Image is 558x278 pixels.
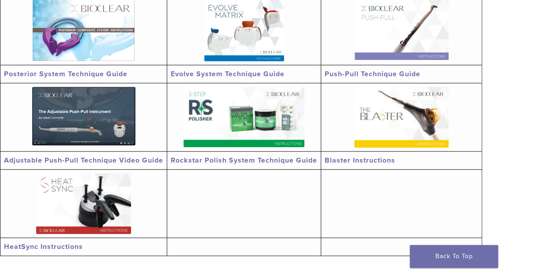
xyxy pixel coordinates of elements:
[4,70,127,78] a: Posterior System Technique Guide
[410,245,498,268] a: Back To Top
[171,156,317,165] a: Rockstar Polish System Technique Guide
[325,156,395,165] a: Blaster Instructions
[4,156,163,165] a: Adjustable Push-Pull Technique Video Guide
[325,70,420,78] a: Push-Pull Technique Guide
[171,70,285,78] a: Evolve System Technique Guide
[4,242,83,251] a: HeatSync Instructions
